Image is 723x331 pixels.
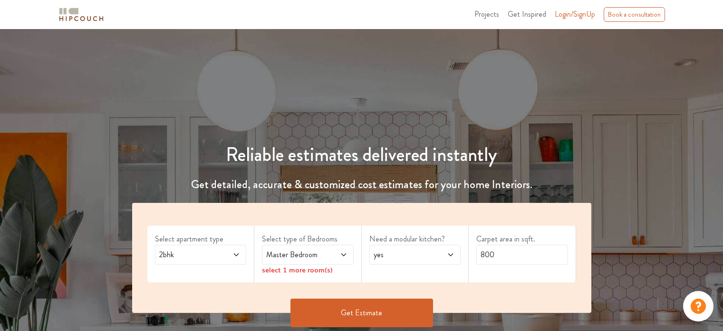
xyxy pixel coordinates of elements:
[262,233,354,245] label: Select type of Bedrooms
[369,233,461,245] label: Need a modular kitchen?
[264,249,327,261] span: Master Bedroom
[555,9,595,20] span: Login/SignUp
[126,143,597,166] h1: Reliable estimates delivered instantly
[476,245,568,265] input: Enter area sqft
[157,249,220,261] span: 2bhk
[372,249,434,261] span: yes
[508,9,546,20] span: Get Inspired
[58,6,105,23] img: logo-horizontal.svg
[290,299,433,327] button: Get Estimate
[604,7,665,22] div: Book a consultation
[58,4,105,25] span: logo-horizontal.svg
[474,9,499,20] span: Projects
[155,233,247,245] label: Select apartment type
[476,233,568,245] label: Carpet area in sqft.
[262,265,354,275] div: select 1 more room(s)
[126,178,597,191] h4: Get detailed, accurate & customized cost estimates for your home Interiors.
